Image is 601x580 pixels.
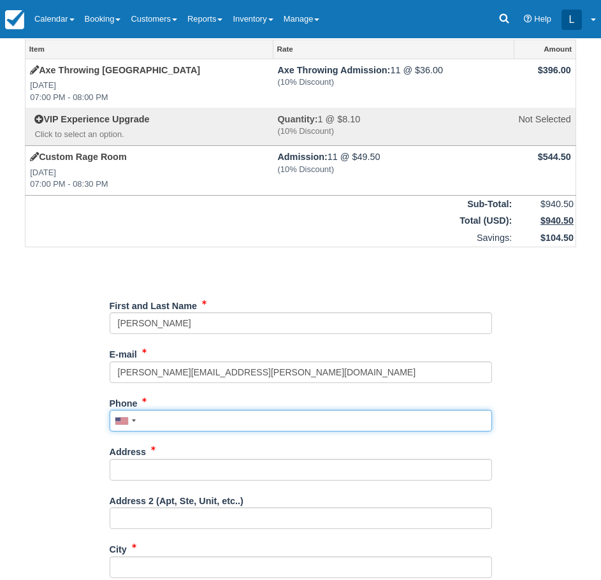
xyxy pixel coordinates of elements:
[467,199,512,209] strong: Sub-Total:
[110,344,137,361] label: E-mail
[110,490,243,508] label: Address 2 (Apt, Ste, Unit, etc..)
[561,10,582,30] div: L
[25,229,514,247] td: Savings:
[514,59,576,108] td: $396.00
[534,14,551,24] span: Help
[460,215,512,226] strong: Total ( ):
[277,76,509,89] em: (10% Discount)
[110,393,138,410] label: Phone
[514,40,576,58] a: Amount
[34,114,149,124] a: VIP Experience Upgrade
[110,410,140,431] div: United States: +1
[540,233,574,243] strong: $104.50
[273,145,514,195] td: 11 @ $49.50
[486,215,505,226] span: USD
[514,145,576,195] td: $544.50
[110,539,127,556] label: City
[30,167,268,191] em: [DATE] 07:00 PM - 08:30 PM
[273,108,514,145] td: 1 @ $8.10
[273,40,514,58] a: Rate
[30,80,268,103] em: [DATE] 07:00 PM - 08:00 PM
[25,40,273,58] a: Item
[277,126,509,138] em: (10% Discount)
[5,10,24,29] img: checkfront-main-nav-mini-logo.png
[540,215,574,226] u: $940.50
[34,129,268,141] em: Click to select an option.
[30,152,127,162] a: Custom Rage Room
[524,15,532,24] i: Help
[277,114,317,124] strong: Quantity
[277,164,509,176] em: (10% Discount)
[30,65,200,75] a: Axe Throwing [GEOGRAPHIC_DATA]
[514,195,576,212] td: $940.50
[277,152,327,162] strong: Admission
[110,441,147,459] label: Address
[110,295,198,313] label: First and Last Name
[514,108,576,145] td: Not Selected
[277,65,390,75] strong: Axe Throwing Admission
[273,59,514,108] td: 11 @ $36.00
